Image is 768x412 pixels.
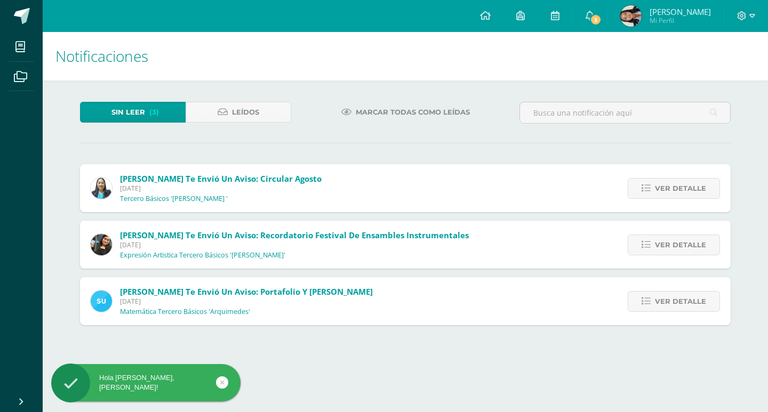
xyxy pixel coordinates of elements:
[655,179,706,198] span: Ver detalle
[620,5,642,27] img: f624347e1b0249601f4fbf5a5428dcfc.png
[650,6,711,17] span: [PERSON_NAME]
[232,102,259,122] span: Leídos
[120,297,373,306] span: [DATE]
[655,292,706,311] span: Ver detalle
[111,102,145,122] span: Sin leer
[328,102,483,123] a: Marcar todas como leídas
[149,102,159,122] span: (3)
[51,373,241,392] div: Hola [PERSON_NAME], [PERSON_NAME]!
[120,230,469,240] span: [PERSON_NAME] te envió un aviso: Recordatorio festival de ensambles instrumentales
[650,16,711,25] span: Mi Perfil
[356,102,470,122] span: Marcar todas como leídas
[655,235,706,255] span: Ver detalle
[590,14,602,26] span: 3
[120,173,322,184] span: [PERSON_NAME] te envió un aviso: circular agosto
[120,195,228,203] p: Tercero Básicos '[PERSON_NAME] '
[186,102,291,123] a: Leídos
[520,102,730,123] input: Busca una notificación aquí
[120,308,250,316] p: Matemática Tercero Básicos 'Arquimedes'
[91,234,112,255] img: afbb90b42ddb8510e0c4b806fbdf27cc.png
[91,290,112,312] img: 14471758ff6613f552bde5ba870308b6.png
[120,184,322,193] span: [DATE]
[80,102,186,123] a: Sin leer(3)
[120,251,285,260] p: Expresión Artistica Tercero Básicos '[PERSON_NAME]'
[120,240,469,249] span: [DATE]
[120,286,373,297] span: [PERSON_NAME] te envió un aviso: Portafolio y [PERSON_NAME]
[91,177,112,199] img: 49168807a2b8cca0ef2119beca2bd5ad.png
[55,46,148,66] span: Notificaciones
